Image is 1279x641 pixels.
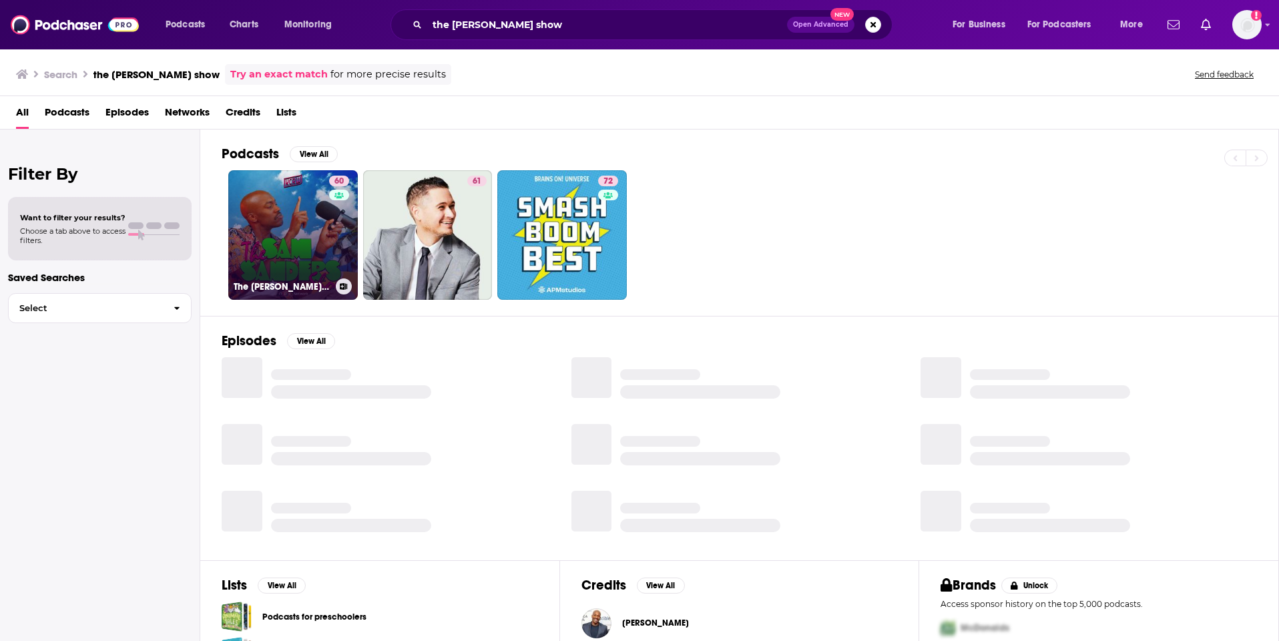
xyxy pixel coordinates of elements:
button: View All [290,146,338,162]
img: Sam Sanders [581,608,611,638]
h2: Podcasts [222,146,279,162]
span: [PERSON_NAME] [622,618,689,628]
h2: Filter By [8,164,192,184]
span: Monitoring [284,15,332,34]
a: Networks [165,101,210,129]
a: Podcasts for preschoolers [222,602,252,632]
a: Charts [221,14,266,35]
a: 61 [363,170,493,300]
a: 60 [329,176,349,186]
input: Search podcasts, credits, & more... [427,14,787,35]
span: Charts [230,15,258,34]
a: 72 [598,176,618,186]
a: CreditsView All [581,577,685,594]
span: New [830,8,854,21]
span: Logged in as sophiak [1232,10,1262,39]
a: Credits [226,101,260,129]
a: Episodes [105,101,149,129]
a: Show notifications dropdown [1162,13,1185,36]
span: More [1120,15,1143,34]
span: for more precise results [330,67,446,82]
svg: Add a profile image [1251,10,1262,21]
a: 72 [497,170,627,300]
a: Sam Sanders [622,618,689,628]
span: Podcasts [166,15,205,34]
h2: Brands [941,577,996,594]
button: open menu [156,14,222,35]
span: For Business [953,15,1005,34]
button: Select [8,293,192,323]
a: 61 [467,176,487,186]
h3: The [PERSON_NAME] Show [234,281,330,292]
a: PodcastsView All [222,146,338,162]
button: View All [258,578,306,594]
p: Saved Searches [8,271,192,284]
img: Podchaser - Follow, Share and Rate Podcasts [11,12,139,37]
span: Want to filter your results? [20,213,125,222]
button: open menu [1019,14,1111,35]
span: 72 [603,175,613,188]
h3: the [PERSON_NAME] show [93,68,220,81]
h2: Episodes [222,333,276,349]
a: Lists [276,101,296,129]
a: ListsView All [222,577,306,594]
img: User Profile [1232,10,1262,39]
span: McDonalds [961,622,1009,634]
button: open menu [275,14,349,35]
button: View All [287,333,335,349]
button: open menu [1111,14,1160,35]
a: EpisodesView All [222,333,335,349]
span: Open Advanced [793,21,848,28]
a: Podcasts for preschoolers [262,610,366,624]
a: 60The [PERSON_NAME] Show [228,170,358,300]
a: Podcasts [45,101,89,129]
button: Send feedback [1191,69,1258,80]
a: Try an exact match [230,67,328,82]
button: Show profile menu [1232,10,1262,39]
span: 61 [473,175,481,188]
span: Choose a tab above to access filters. [20,226,125,245]
button: open menu [943,14,1022,35]
h2: Lists [222,577,247,594]
span: Select [9,304,163,312]
span: For Podcasters [1027,15,1091,34]
span: 60 [334,175,344,188]
button: Unlock [1001,578,1058,594]
p: Access sponsor history on the top 5,000 podcasts. [941,599,1257,609]
a: Show notifications dropdown [1196,13,1216,36]
div: Search podcasts, credits, & more... [403,9,905,40]
button: View All [637,578,685,594]
h3: Search [44,68,77,81]
button: Open AdvancedNew [787,17,854,33]
a: All [16,101,29,129]
h2: Credits [581,577,626,594]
